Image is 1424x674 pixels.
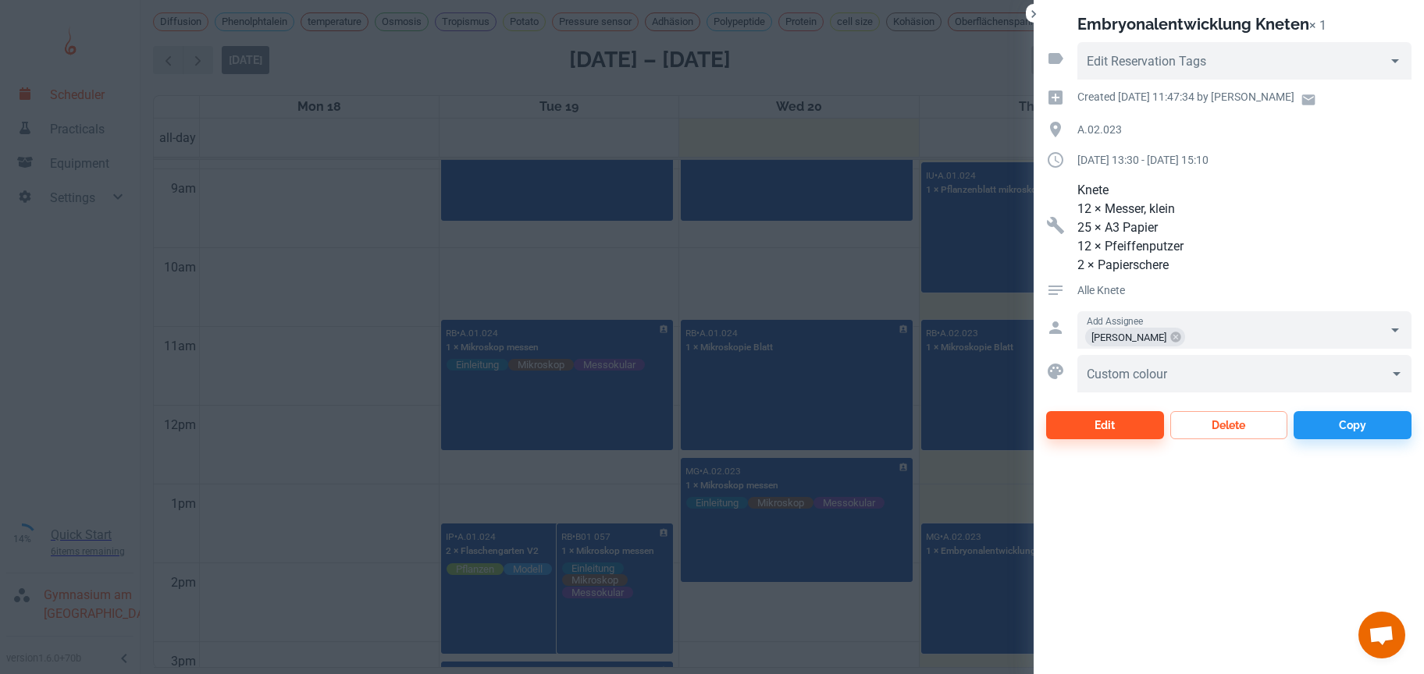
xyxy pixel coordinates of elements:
[1294,411,1412,439] button: Copy
[1085,328,1185,346] div: [PERSON_NAME]
[1077,282,1412,299] p: Alle Knete
[1077,15,1309,34] h2: Embryonalentwicklung Kneten
[1026,6,1041,22] button: Close
[1358,612,1405,658] a: Chat öffnen
[1077,181,1412,200] p: Knete
[1077,200,1412,218] p: 12 × Messer, klein
[1170,411,1288,439] button: Delete
[1077,151,1412,168] p: [DATE] 13:30 - [DATE] 15:10
[1046,411,1164,439] button: Edit
[1384,50,1406,72] button: Open
[1077,88,1294,105] p: Created [DATE] 11:47:34 by [PERSON_NAME]
[1046,318,1065,337] svg: Assigned to
[1046,216,1065,235] svg: Resources
[1077,237,1412,256] p: 12 × Pfeiffenputzer
[1046,120,1065,139] svg: Location
[1085,328,1173,346] span: [PERSON_NAME]
[1046,88,1065,107] svg: Creation time
[1046,49,1065,68] svg: Reservation tags
[1077,121,1412,138] p: A.02.023
[1294,86,1323,114] a: Email user
[1087,314,1143,328] label: Add Assignee
[1046,151,1065,169] svg: Duration
[1046,281,1065,300] svg: Activity comment
[1046,362,1065,381] svg: Custom colour
[1309,18,1326,33] p: × 1
[1077,256,1412,275] p: 2 × Papierschere
[1077,218,1412,237] p: 25 × A3 Papier
[1077,355,1412,392] div: ​
[1384,319,1406,341] button: Open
